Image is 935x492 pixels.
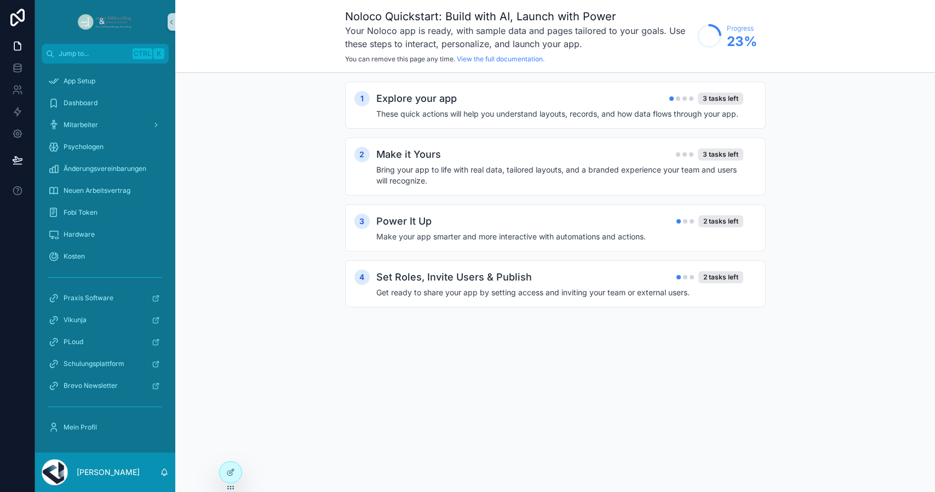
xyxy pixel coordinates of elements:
span: Fobi Token [64,208,97,217]
div: 1 [354,91,370,106]
h2: Set Roles, Invite Users & Publish [376,270,532,285]
div: 3 tasks left [698,148,743,161]
a: Änderungsvereinbarungen [42,159,169,179]
div: 2 tasks left [698,215,743,227]
span: Änderungsvereinbarungen [64,164,146,173]
a: App Setup [42,71,169,91]
div: scrollable content [175,73,935,336]
div: 4 [354,270,370,285]
a: Neuen Arbeitsvertrag [42,181,169,201]
div: 2 tasks left [698,271,743,283]
button: Jump to...CtrlK [42,44,169,64]
a: PLoud [42,332,169,352]
h3: Your Noloco app is ready, with sample data and pages tailored to your goals. Use these steps to i... [345,24,692,50]
span: You can remove this page any time. [345,55,455,63]
a: Praxis Software [42,288,169,308]
p: [PERSON_NAME] [77,467,140,478]
span: Praxis Software [64,294,113,302]
div: 2 [354,147,370,162]
h1: Noloco Quickstart: Build with AI, Launch with Power [345,9,692,24]
div: 3 tasks left [698,93,743,105]
h4: Make your app smarter and more interactive with automations and actions. [376,231,743,242]
span: Kosten [64,252,85,261]
span: Progress [727,24,757,33]
a: Dashboard [42,93,169,113]
span: Ctrl [133,48,152,59]
a: Psychologen [42,137,169,157]
a: Kosten [42,247,169,266]
a: Vikunja [42,310,169,330]
span: Neuen Arbeitsvertrag [64,186,130,195]
a: Fobi Token [42,203,169,222]
a: Brevo Newsletter [42,376,169,396]
span: Hardware [64,230,95,239]
span: Mitarbeiter [64,121,98,129]
a: Mitarbeiter [42,115,169,135]
h4: These quick actions will help you understand layouts, records, and how data flows through your app. [376,108,743,119]
a: View the full documentation. [457,55,544,63]
span: PLoud [64,337,83,346]
span: Jump to... [59,49,128,58]
h2: Make it Yours [376,147,441,162]
span: Mein Profil [64,423,97,432]
h4: Get ready to share your app by setting access and inviting your team or external users. [376,287,743,298]
span: K [154,49,163,58]
div: 3 [354,214,370,229]
span: Psychologen [64,142,104,151]
span: Dashboard [64,99,97,107]
span: Schulungsplattform [64,359,124,368]
span: App Setup [64,77,95,85]
a: Hardware [42,225,169,244]
img: App logo [76,13,134,31]
span: Brevo Newsletter [64,381,118,390]
h2: Power It Up [376,214,432,229]
span: Vikunja [64,316,87,324]
div: scrollable content [35,64,175,451]
h4: Bring your app to life with real data, tailored layouts, and a branded experience your team and u... [376,164,743,186]
a: Mein Profil [42,417,169,437]
h2: Explore your app [376,91,457,106]
a: Schulungsplattform [42,354,169,374]
span: 23 % [727,33,757,50]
